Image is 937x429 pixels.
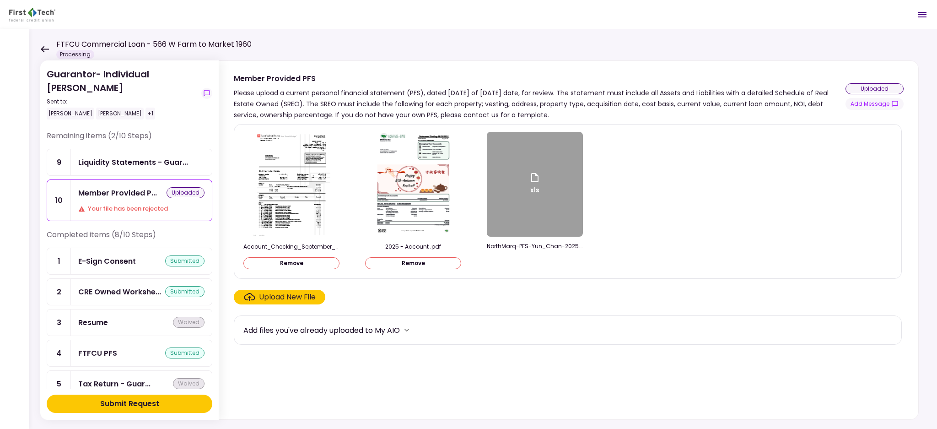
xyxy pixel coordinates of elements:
button: show-messages [845,98,904,110]
div: Add files you've already uploaded to My AIO [243,325,400,336]
div: Guarantor- Individual [PERSON_NAME] [47,67,198,119]
button: Submit Request [47,395,212,413]
div: E-Sign Consent [78,255,136,267]
button: Open menu [911,4,933,26]
div: 3 [47,310,71,336]
a: 10Member Provided PFSuploadedYour file has been rejected [47,179,212,221]
div: [PERSON_NAME] [47,108,94,119]
div: Completed items (8/10 Steps) [47,229,212,248]
img: Partner icon [9,8,55,22]
div: Submit Request [100,398,159,409]
div: Please upload a current personal financial statement (PFS), dated [DATE] of [DATE] date, for revi... [234,87,845,120]
div: Member Provided PFS [234,73,845,84]
div: Tax Return - Guarantor [78,378,151,390]
div: NorthMarq-PFS-Yun_Chan-2025.xls [487,242,583,250]
a: 9Liquidity Statements - Guarantor [47,149,212,176]
div: Processing [56,50,94,59]
div: Your file has been rejected [78,204,205,213]
div: Liquidity Statements - Guarantor [78,157,188,168]
a: 3Resumewaived [47,309,212,336]
button: show-messages [201,88,212,99]
div: uploaded [167,187,205,198]
a: 2CRE Owned Worksheetsubmitted [47,278,212,305]
a: 4FTFCU PFSsubmitted [47,340,212,367]
div: 4 [47,340,71,366]
div: +1 [145,108,155,119]
a: 5Tax Return - Guarantorwaived [47,370,212,397]
div: Resume [78,317,108,328]
div: Account_Checking_September_2025_8433.pdf [243,243,339,251]
div: 10 [47,180,71,221]
div: submitted [165,286,205,297]
button: Remove [243,257,339,269]
div: Member Provided PFSPlease upload a current personal financial statement (PFS), dated [DATE] of [D... [219,60,919,420]
a: 1E-Sign Consentsubmitted [47,248,212,275]
div: 5 [47,371,71,397]
div: 2 [47,279,71,305]
button: Remove [365,257,461,269]
div: Member Provided PFS [78,187,157,199]
div: Remaining items (2/10 Steps) [47,130,212,149]
div: waived [173,378,205,389]
div: 2025 - Account .pdf [365,243,461,251]
div: 1 [47,248,71,274]
div: submitted [165,348,205,358]
button: more [400,323,414,337]
div: waived [173,317,205,328]
div: [PERSON_NAME] [96,108,144,119]
div: CRE Owned Worksheet [78,286,161,298]
div: 9 [47,149,71,175]
div: FTFCU PFS [78,348,117,359]
div: submitted [165,255,205,266]
div: Upload New File [259,292,316,303]
span: Click here to upload the required document [234,290,325,304]
div: xls [529,172,540,197]
div: Sent to: [47,98,198,106]
h1: FTFCU Commercial Loan - 566 W Farm to Market 1960 [56,39,252,50]
div: uploaded [845,83,904,94]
